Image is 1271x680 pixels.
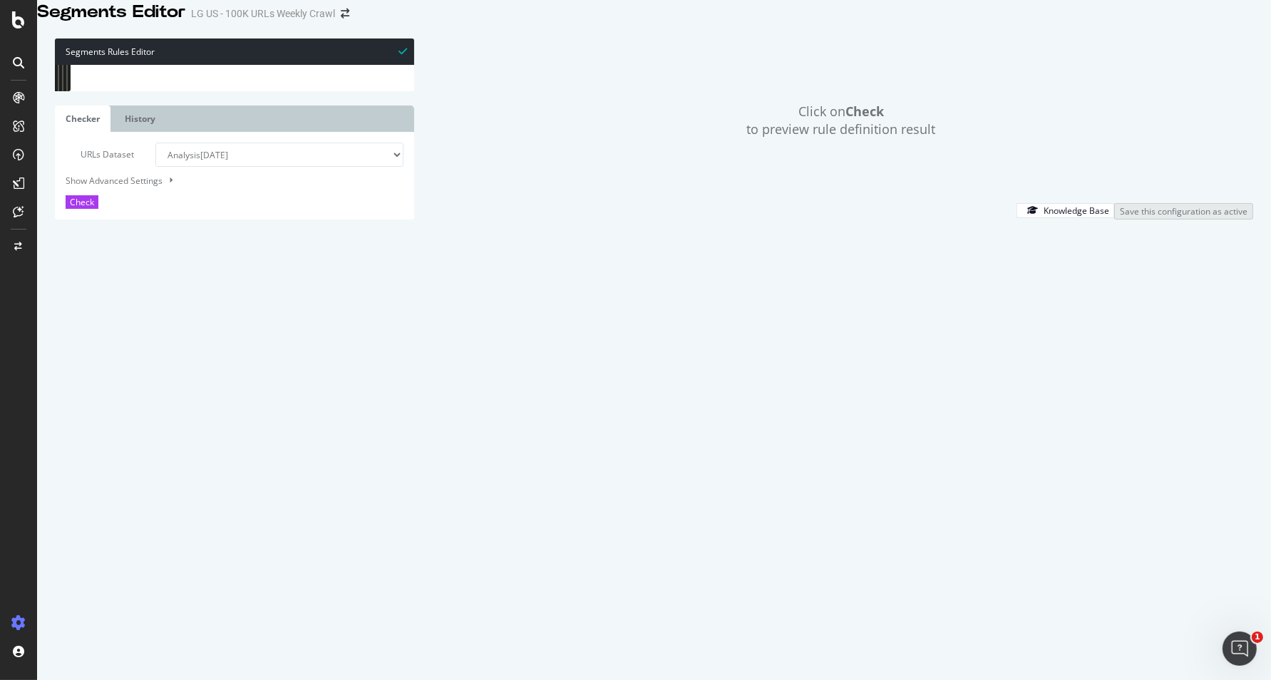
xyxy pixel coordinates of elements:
[55,174,393,187] div: Show Advanced Settings
[1044,205,1109,217] div: Knowledge Base
[1223,632,1257,666] iframe: Intercom live chat
[55,143,145,167] label: URLs Dataset
[191,6,335,21] div: LG US - 100K URLs Weekly Crawl
[55,105,110,132] a: Checker
[746,103,935,139] span: Click on to preview rule definition result
[1120,205,1247,217] div: Save this configuration as active
[398,44,407,58] span: Syntax is valid
[1017,203,1114,218] button: Knowledge Base
[845,103,884,120] strong: Check
[114,105,166,132] a: History
[1114,203,1253,220] button: Save this configuration as active
[1252,632,1263,643] span: 1
[55,38,414,65] div: Segments Rules Editor
[1017,204,1114,216] a: Knowledge Base
[66,195,98,209] button: Check
[341,9,349,19] div: arrow-right-arrow-left
[70,196,94,208] span: Check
